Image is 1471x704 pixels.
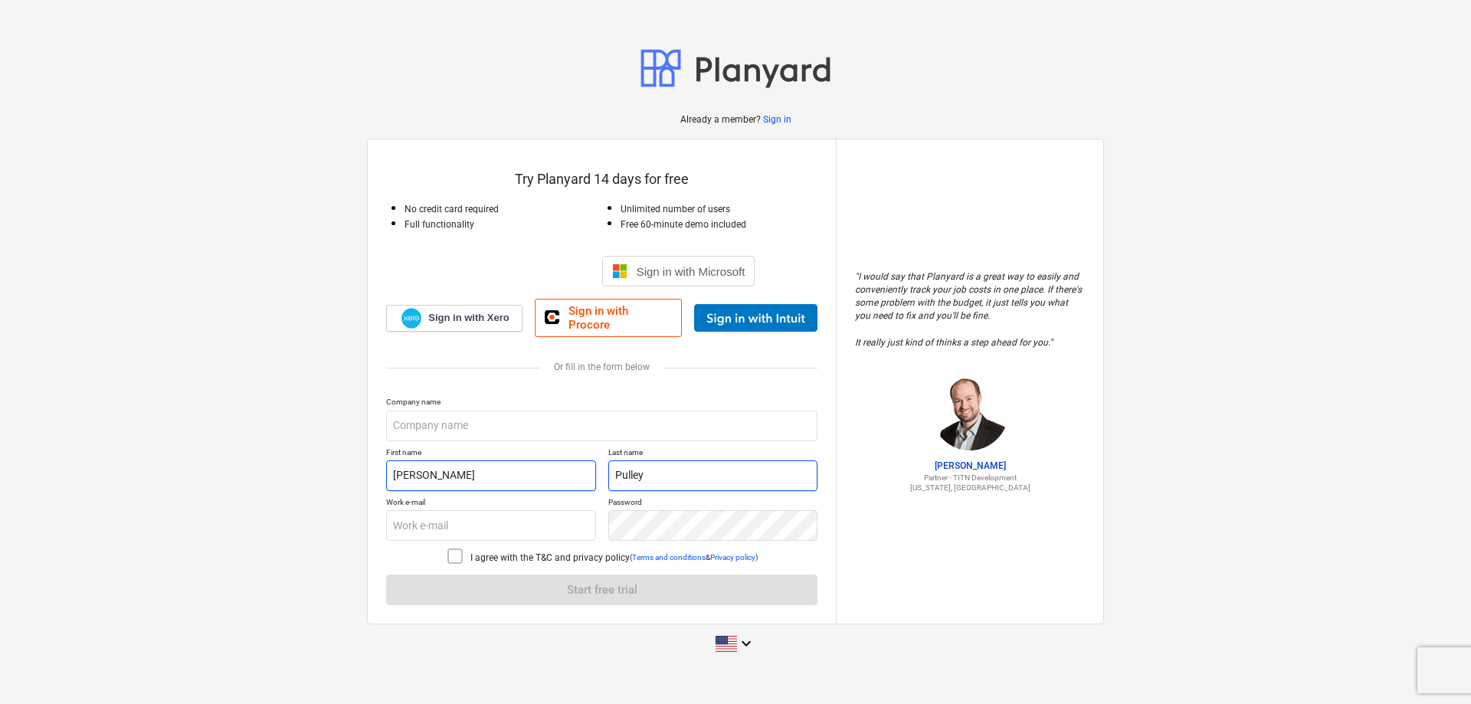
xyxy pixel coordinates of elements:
p: No credit card required [405,203,602,216]
p: Free 60-minute demo included [621,218,818,231]
span: Sign in with Microsoft [637,265,745,278]
p: Unlimited number of users [621,203,818,216]
p: Password [608,497,818,510]
a: Sign in [763,113,791,126]
input: Company name [386,411,817,441]
a: Terms and conditions [632,553,706,562]
a: Sign in with Procore [535,299,682,337]
p: Last name [608,447,818,460]
p: Partner - TITN Development [855,473,1085,483]
img: Jordan Cohen [932,374,1008,450]
p: I agree with the T&C and privacy policy [470,552,630,565]
img: Microsoft logo [612,264,627,279]
img: Xero logo [401,308,421,329]
input: Last name [608,460,818,491]
p: Try Planyard 14 days for free [386,170,817,188]
p: [PERSON_NAME] [855,460,1085,473]
p: " I would say that Planyard is a great way to easily and conveniently track your job costs in one... [855,270,1085,349]
i: keyboard_arrow_down [737,634,755,653]
input: Work e-mail [386,510,596,541]
p: [US_STATE], [GEOGRAPHIC_DATA] [855,483,1085,493]
p: ( & ) [630,552,758,562]
div: Or fill in the form below [386,362,817,372]
input: First name [386,460,596,491]
iframe: Sign in with Google Button [441,254,598,288]
p: First name [386,447,596,460]
span: Sign in with Procore [568,304,672,332]
p: Company name [386,397,817,410]
p: Already a member? [680,113,763,126]
a: Privacy policy [710,553,755,562]
span: Sign in with Xero [428,311,509,325]
p: Work e-mail [386,497,596,510]
p: Full functionality [405,218,602,231]
a: Sign in with Xero [386,305,523,332]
